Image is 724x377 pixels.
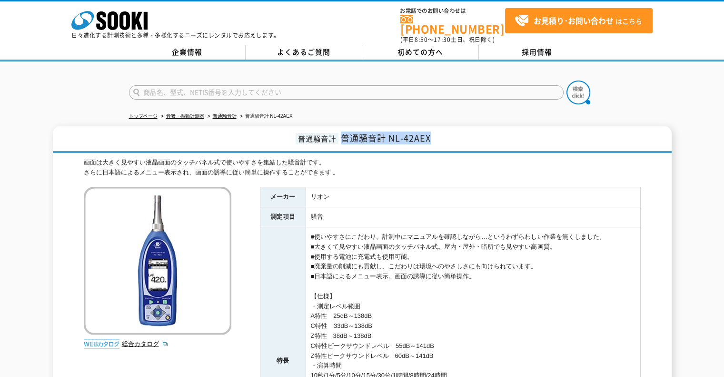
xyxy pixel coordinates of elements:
[505,8,653,33] a: お見積り･お問い合わせはこちら
[129,85,564,100] input: 商品名、型式、NETIS番号を入力してください
[260,187,306,207] th: メーカー
[246,45,362,60] a: よくあるご質問
[566,81,590,104] img: btn_search.png
[296,133,338,144] span: 普通騒音計
[400,8,505,14] span: お電話でのお問い合わせは
[397,47,443,57] span: 初めての方へ
[122,340,169,347] a: 総合カタログ
[341,132,431,144] span: 普通騒音計 NL-42AEX
[479,45,595,60] a: 採用情報
[434,35,451,44] span: 17:30
[306,187,640,207] td: リオン
[213,113,237,119] a: 普通騒音計
[415,35,428,44] span: 8:50
[238,112,293,122] li: 普通騒音計 NL-42AEX
[129,45,246,60] a: 企業情報
[400,15,505,34] a: [PHONE_NUMBER]
[129,113,158,119] a: トップページ
[84,339,119,349] img: webカタログ
[260,207,306,227] th: 測定項目
[534,15,614,26] strong: お見積り･お問い合わせ
[306,207,640,227] td: 騒音
[362,45,479,60] a: 初めての方へ
[515,14,642,28] span: はこちら
[84,158,641,178] div: 画面は大きく見やすい液晶画面のタッチパネル式で使いやすさを集結した騒音計です。 さらに日本語によるメニュー表示され、画面の誘導に従い簡単に操作することができます 。
[84,187,231,335] img: 普通騒音計 NL-42AEX
[400,35,495,44] span: (平日 ～ 土日、祝日除く)
[71,32,280,38] p: 日々進化する計測技術と多種・多様化するニーズにレンタルでお応えします。
[166,113,204,119] a: 音響・振動計測器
